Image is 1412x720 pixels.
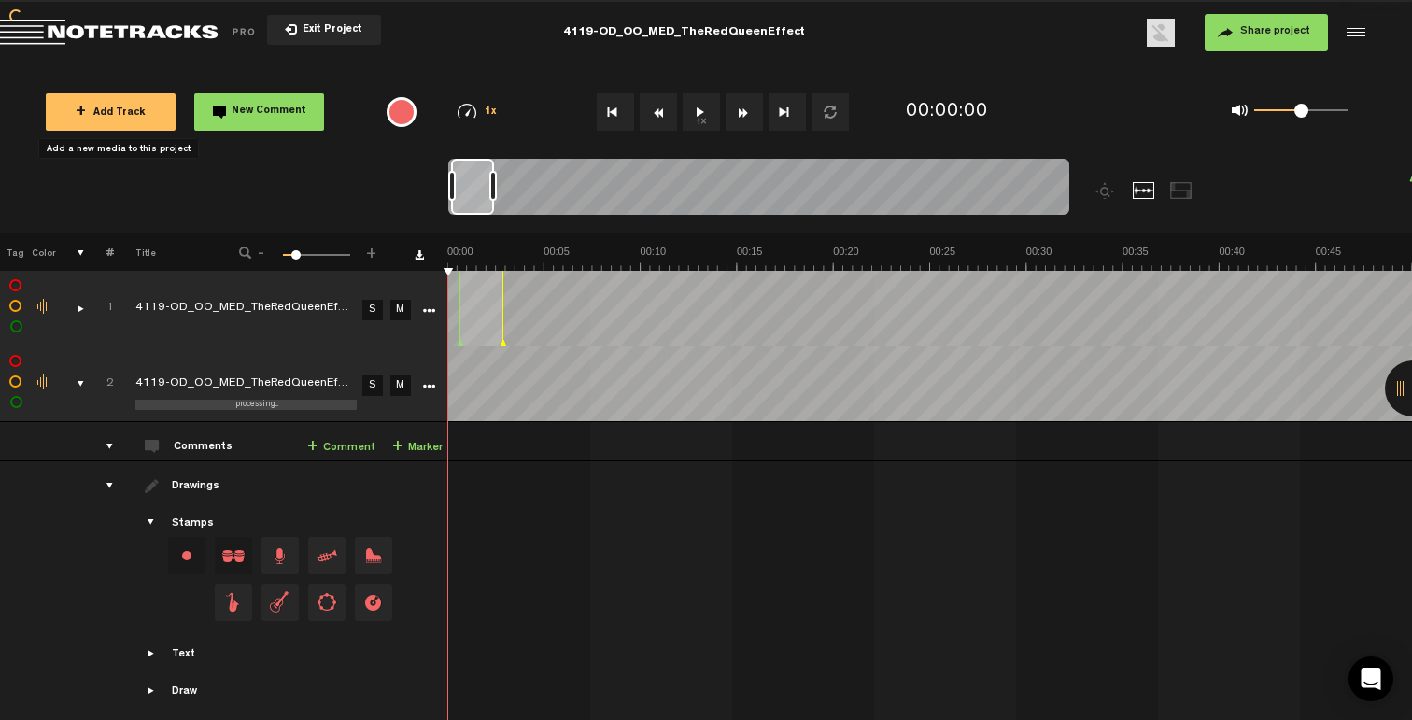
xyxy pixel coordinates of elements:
[308,584,346,621] span: Drag and drop a stamp
[683,93,720,131] button: 1x
[88,300,117,318] div: Click to change the order number
[267,15,381,45] button: Exit Project
[392,437,443,459] a: Marker
[56,346,85,422] td: comments, stamps & drawings
[392,440,402,455] span: +
[769,93,806,131] button: Go to end
[135,375,378,394] div: Click to edit the title
[307,437,375,459] a: Comment
[28,271,56,346] td: Change the color of the waveform
[364,245,379,256] span: +
[812,93,849,131] button: Loop
[114,233,214,271] th: Title
[415,250,424,260] a: Download comments
[362,300,383,320] a: S
[28,233,56,271] th: Color
[215,584,252,621] span: Drag and drop a stamp
[88,437,117,456] div: comments
[135,300,378,318] div: Click to edit the title
[297,25,362,35] span: Exit Project
[56,271,85,346] td: comments, stamps & drawings
[1147,19,1175,47] img: ACg8ocLu3IjZ0q4g3Sv-67rBggf13R-7caSq40_txJsJBEcwv2RmFg=s96-c
[85,422,114,461] td: comments
[145,515,160,530] span: Showcase stamps
[1348,656,1393,701] div: Open Intercom Messenger
[640,93,677,131] button: Rewind
[194,93,324,131] button: New Comment
[85,271,114,346] td: Click to change the order number 1
[1205,14,1328,51] button: Share project
[114,271,357,346] td: Click to edit the title 4119-OD_OO_MED_TheRedQueenEffect Mix v1
[235,401,278,409] span: processing...
[232,106,306,117] span: New Comment
[85,233,114,271] th: #
[76,105,86,120] span: +
[28,346,56,422] td: Change the color of the waveform
[114,346,357,422] td: Click to edit the title processing... 4119-OD_OO_MED_TheRedQueenEffect_Mix_v2
[172,685,197,700] div: Draw
[215,537,252,574] span: Drag and drop a stamp
[308,537,346,574] span: Drag and drop a stamp
[46,93,176,131] button: +Add Track
[172,516,214,532] div: Stamps
[458,104,476,119] img: speedometer.svg
[419,376,437,393] a: More
[1240,26,1310,37] span: Share project
[59,299,88,318] div: comments, stamps & drawings
[145,684,160,699] span: Showcase draw menu
[145,646,160,661] span: Showcase text
[597,93,634,131] button: Go to beginning
[174,440,236,456] div: Comments
[59,374,88,393] div: comments, stamps & drawings
[355,584,392,621] span: Drag and drop a stamp
[387,97,417,127] div: {{ tooltip_message }}
[261,584,299,621] span: Drag and drop a stamp
[485,107,498,118] span: 1x
[172,647,195,663] div: Text
[726,93,763,131] button: Fast Forward
[31,374,59,391] div: Change the color of the waveform
[307,440,318,455] span: +
[88,375,117,393] div: Click to change the order number
[254,245,269,256] span: -
[168,537,205,574] div: Change stamp color.To change the color of an existing stamp, select the stamp on the right and th...
[362,375,383,396] a: S
[172,479,223,495] div: Drawings
[261,537,299,574] span: Drag and drop a stamp
[419,301,437,318] a: More
[47,145,191,154] span: Add a new media to this project
[85,346,114,422] td: Click to change the order number 2
[906,99,988,126] div: 00:00:00
[76,108,146,119] span: Add Track
[88,476,117,495] div: drawings
[355,537,392,574] span: Drag and drop a stamp
[433,104,522,120] div: 1x
[31,299,59,316] div: Change the color of the waveform
[390,300,411,320] a: M
[390,375,411,396] a: M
